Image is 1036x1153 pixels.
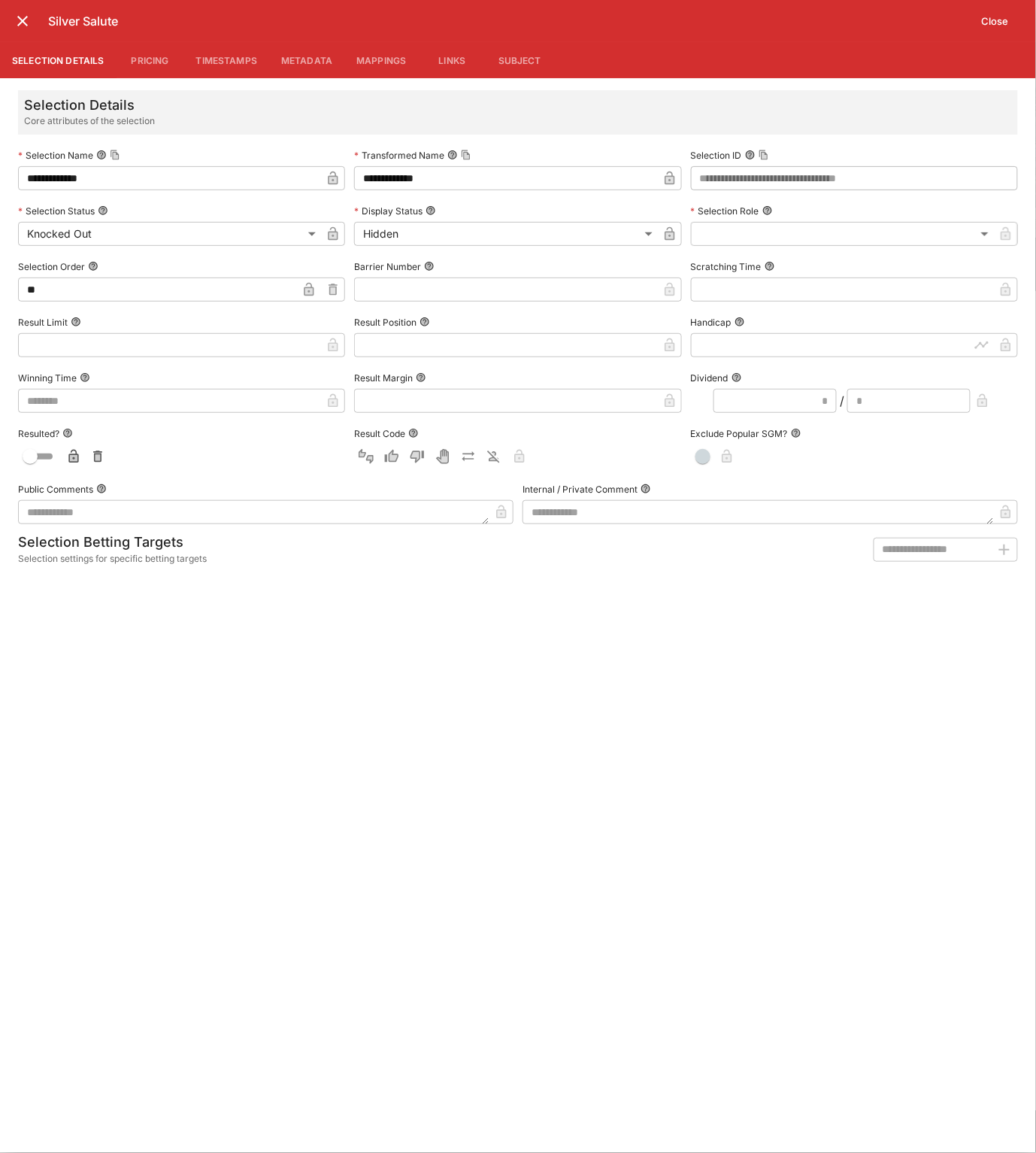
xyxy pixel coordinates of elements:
[88,261,98,272] button: Selection Order
[745,150,756,160] button: Selection IDCopy To Clipboard
[184,42,270,78] button: Timestamps
[426,205,436,216] button: Display Status
[24,96,155,114] h5: Selection Details
[354,372,413,384] p: Result Margin
[96,150,107,160] button: Selection NameCopy To Clipboard
[18,551,207,566] span: Selection settings for specific betting targets
[691,372,729,384] p: Dividend
[96,484,107,494] button: Public Comments
[24,114,155,129] span: Core attributes of the selection
[424,261,435,272] button: Barrier Number
[972,9,1018,33] button: Close
[18,427,59,440] p: Resulted?
[18,149,93,162] p: Selection Name
[408,428,419,438] button: Result Code
[840,392,844,410] div: /
[523,483,638,496] p: Internal / Private Comment
[269,42,344,78] button: Metadata
[759,150,769,160] button: Copy To Clipboard
[354,260,421,273] p: Barrier Number
[447,150,458,160] button: Transformed NameCopy To Clipboard
[420,317,430,327] button: Result Position
[641,484,651,494] button: Internal / Private Comment
[62,428,73,438] button: Resulted?
[71,317,81,327] button: Result Limit
[354,205,423,217] p: Display Status
[732,372,742,383] button: Dividend
[354,316,417,329] p: Result Position
[18,205,95,217] p: Selection Status
[735,317,745,327] button: Handicap
[344,42,418,78] button: Mappings
[18,222,321,246] div: Knocked Out
[117,42,184,78] button: Pricing
[691,260,762,273] p: Scratching Time
[691,205,759,217] p: Selection Role
[18,316,68,329] p: Result Limit
[416,372,426,383] button: Result Margin
[18,260,85,273] p: Selection Order
[354,445,378,469] button: Not Set
[9,8,36,35] button: close
[691,149,742,162] p: Selection ID
[431,445,455,469] button: Void
[354,222,657,246] div: Hidden
[791,428,801,438] button: Exclude Popular SGM?
[765,261,775,272] button: Scratching Time
[80,372,90,383] button: Winning Time
[98,205,108,216] button: Selection Status
[110,150,120,160] button: Copy To Clipboard
[482,445,506,469] button: Eliminated In Play
[762,205,773,216] button: Selection Role
[18,483,93,496] p: Public Comments
[691,427,788,440] p: Exclude Popular SGM?
[380,445,404,469] button: Win
[691,316,732,329] p: Handicap
[18,533,207,551] h5: Selection Betting Targets
[486,42,553,78] button: Subject
[48,14,972,29] h6: Silver Salute
[456,445,480,469] button: Push
[418,42,486,78] button: Links
[354,427,405,440] p: Result Code
[405,445,429,469] button: Lose
[18,372,77,384] p: Winning Time
[461,150,471,160] button: Copy To Clipboard
[354,149,444,162] p: Transformed Name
